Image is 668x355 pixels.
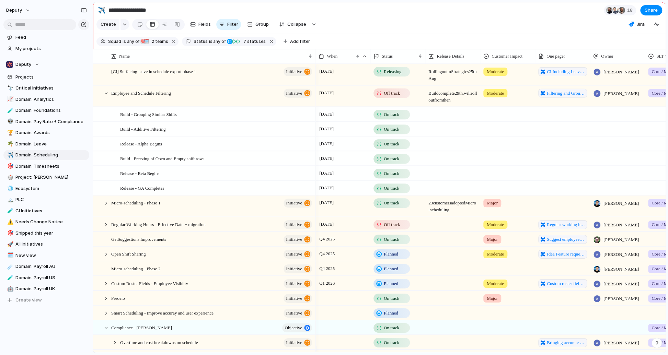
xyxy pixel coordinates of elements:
[126,38,139,45] span: any of
[318,235,336,243] span: Q4 2025
[6,208,13,214] button: 🧪
[111,294,125,301] span: Predelo
[226,38,267,45] button: 7 statuses
[318,220,335,228] span: [DATE]
[3,250,89,261] div: 🗓️New view
[209,38,212,45] span: is
[603,221,639,228] span: [PERSON_NAME]
[6,218,13,225] button: ⚠️
[120,184,164,192] span: Release - GA Completes
[15,141,87,147] span: Domain: Leave
[3,161,89,171] a: 🎯Domain: Timesheets
[111,323,172,331] span: Compliance - [PERSON_NAME]
[627,7,635,14] span: 18
[286,264,302,273] span: initiative
[547,68,585,75] span: CI Including Leave on the Schedule Export Week by Area and Team Member
[3,32,89,43] a: Feed
[123,38,126,45] span: is
[7,196,12,204] div: 🏔️
[601,53,613,60] span: Owner
[603,200,639,207] span: [PERSON_NAME]
[212,38,226,45] span: any of
[15,218,87,225] span: Needs Change Notice
[7,129,12,137] div: 🏆
[318,169,335,177] span: [DATE]
[3,194,89,205] div: 🏔️PLC
[3,59,89,70] button: Deputy
[384,309,398,316] span: Planned
[282,323,312,332] button: objective
[284,235,312,244] button: initiative
[15,285,87,292] span: Domain: Payroll UK
[120,154,205,162] span: Build - Freezing of Open and Empty shift rows
[426,64,480,82] span: Rolling out to Strategics 25th Aug
[3,128,89,138] a: 🏆Domain: Awards
[194,38,208,45] span: Status
[7,151,12,159] div: ✈️
[286,67,302,76] span: initiative
[15,129,87,136] span: Domain: Awards
[120,140,162,147] span: Release - Alpha Begins
[487,90,504,96] span: Moderate
[111,67,196,75] span: [CI] Surfacing leave in schedule export phase 1
[285,323,302,332] span: objective
[6,174,13,181] button: 🎲
[101,21,116,28] span: Create
[7,263,12,271] div: ☄️
[603,251,639,258] span: [PERSON_NAME]
[6,196,13,203] button: 🏔️
[216,19,241,30] button: Filter
[241,38,266,45] span: statuses
[603,90,639,97] span: [PERSON_NAME]
[284,308,312,317] button: initiative
[15,152,87,158] span: Domain: Scheduling
[318,154,335,163] span: [DATE]
[15,174,87,181] span: Project: [PERSON_NAME]
[318,184,335,192] span: [DATE]
[3,150,89,160] div: ✈️Domain: Scheduling
[547,221,585,228] span: Regular working hours 2.0 pre-migration improvements
[6,141,13,147] button: 🌴
[290,38,310,45] span: Add filter
[15,61,31,68] span: Deputy
[318,199,335,207] span: [DATE]
[3,284,89,294] a: 🤖Domain: Payroll UK
[6,129,13,136] button: 🏆
[603,280,639,287] span: [PERSON_NAME]
[384,295,399,301] span: On track
[7,95,12,103] div: 📈
[645,7,658,14] span: Share
[284,294,312,303] button: initiative
[286,279,302,288] span: initiative
[286,338,302,347] span: initiative
[318,249,336,258] span: Q4 2025
[111,264,160,272] span: Micro-scheduling - Phase 2
[286,308,302,318] span: initiative
[15,163,87,170] span: Domain: Timesheets
[640,5,662,15] button: Share
[3,206,89,216] div: 🧪CI Initiatives
[384,111,399,118] span: On track
[538,338,587,347] a: Bringing accurate shift costings to the schedule which unlocks better overtime management
[119,53,130,60] span: Name
[318,279,336,287] span: Q1 2026
[3,94,89,105] a: 📈Domain: Analytics
[384,200,399,206] span: On track
[384,324,399,331] span: On track
[7,240,12,248] div: 🚀
[318,110,335,118] span: [DATE]
[538,249,587,258] a: Idea Feature request Shift sharing to other locations within the business
[603,339,639,346] span: [PERSON_NAME]
[487,221,504,228] span: Moderate
[7,285,12,293] div: 🤖
[3,228,89,238] a: 🎯Shipped this year
[318,264,336,272] span: Q4 2025
[15,208,87,214] span: CI Initiatives
[7,274,12,282] div: 🧪
[3,273,89,283] a: 🧪Domain: Payroll US
[384,221,400,228] span: Off track
[3,5,34,16] button: deputy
